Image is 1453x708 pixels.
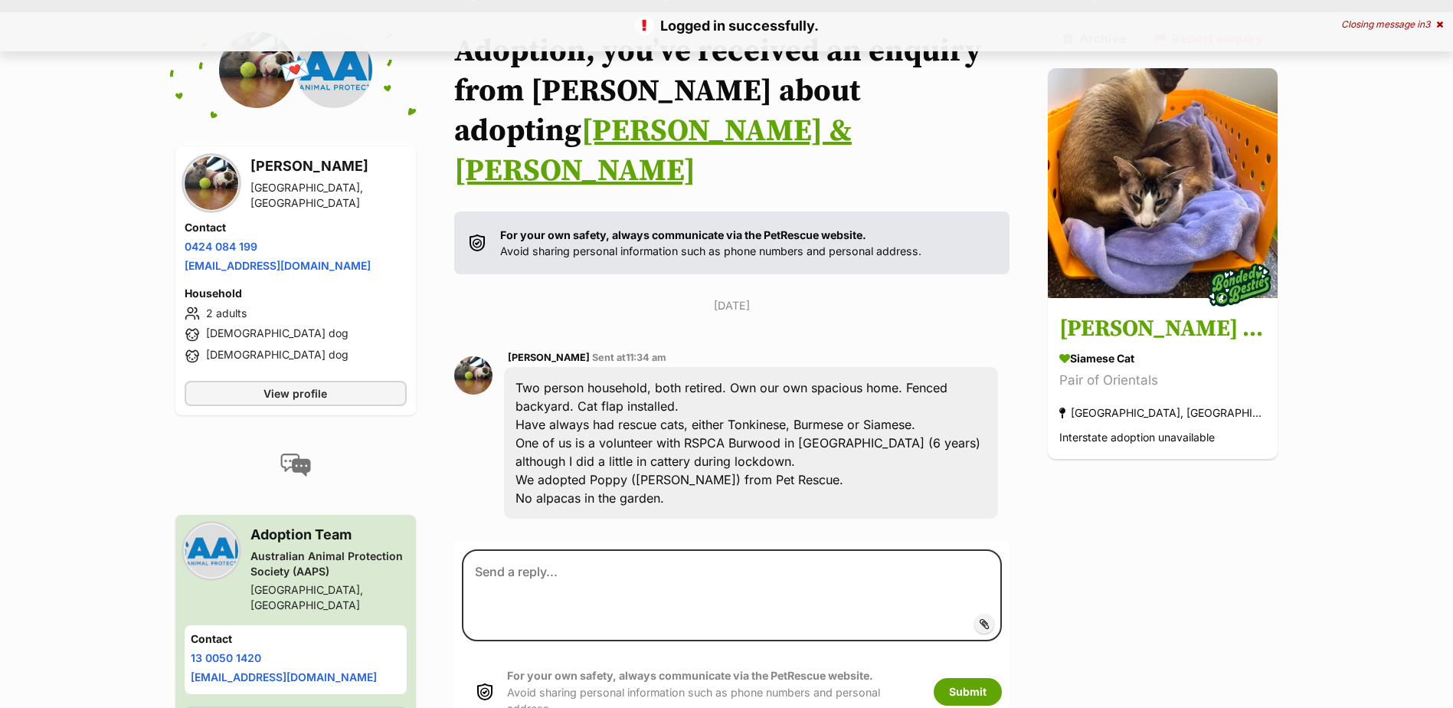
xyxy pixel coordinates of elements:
[219,31,296,108] img: Ian Sprawson profile pic
[250,156,407,177] h3: [PERSON_NAME]
[185,304,407,323] li: 2 adults
[278,54,313,87] span: 💌
[454,356,493,395] img: Ian Sprawson profile pic
[191,651,261,664] a: 13 0050 1420
[1059,431,1215,444] span: Interstate adoption unavailable
[191,631,401,647] h4: Contact
[185,326,407,344] li: [DEMOGRAPHIC_DATA] dog
[15,15,1438,36] p: Logged in successfully.
[1048,68,1278,298] img: Minnie & Oscar
[185,220,407,235] h4: Contact
[934,678,1002,706] button: Submit
[1048,301,1278,460] a: [PERSON_NAME] & [PERSON_NAME] Siamese Cat Pair of Orientals [GEOGRAPHIC_DATA], [GEOGRAPHIC_DATA] ...
[263,385,327,402] span: View profile
[250,524,407,546] h3: Adoption Team
[454,297,1010,313] p: [DATE]
[500,227,921,260] p: Avoid sharing personal information such as phone numbers and personal address.
[1341,19,1443,30] div: Closing message in
[1425,18,1430,30] span: 3
[454,31,1010,191] h1: Adoption, you’ve received an enquiry from [PERSON_NAME] about adopting
[250,549,407,579] div: Australian Animal Protection Society (AAPS)
[1201,247,1278,324] img: bonded besties
[1059,371,1266,392] div: Pair of Orientals
[250,180,407,211] div: [GEOGRAPHIC_DATA], [GEOGRAPHIC_DATA]
[504,367,999,519] div: Two person household, both retired. Own our own spacious home. Fenced backyard. Cat flap installe...
[191,670,377,683] a: [EMAIL_ADDRESS][DOMAIN_NAME]
[1059,351,1266,367] div: Siamese Cat
[185,286,407,301] h4: Household
[592,352,666,363] span: Sent at
[280,454,311,477] img: conversation-icon-4a6f8262b818ee0b60e3300018af0b2d0b884aa5de6e9bcb8d3d4eeb1a70a7c4.svg
[250,582,407,613] div: [GEOGRAPHIC_DATA], [GEOGRAPHIC_DATA]
[185,381,407,406] a: View profile
[508,352,590,363] span: [PERSON_NAME]
[185,524,238,578] img: Australian Animal Protection Society (AAPS) profile pic
[185,259,371,272] a: [EMAIL_ADDRESS][DOMAIN_NAME]
[296,31,372,108] img: Australian Animal Protection Society (AAPS) profile pic
[626,352,666,363] span: 11:34 am
[500,228,866,241] strong: For your own safety, always communicate via the PetRescue website.
[1059,313,1266,347] h3: [PERSON_NAME] & [PERSON_NAME]
[185,156,238,210] img: Ian Sprawson profile pic
[507,669,873,682] strong: For your own safety, always communicate via the PetRescue website.
[185,347,407,365] li: [DEMOGRAPHIC_DATA] dog
[185,240,257,253] a: 0424 084 199
[1059,403,1266,424] div: [GEOGRAPHIC_DATA], [GEOGRAPHIC_DATA]
[454,112,852,190] a: [PERSON_NAME] & [PERSON_NAME]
